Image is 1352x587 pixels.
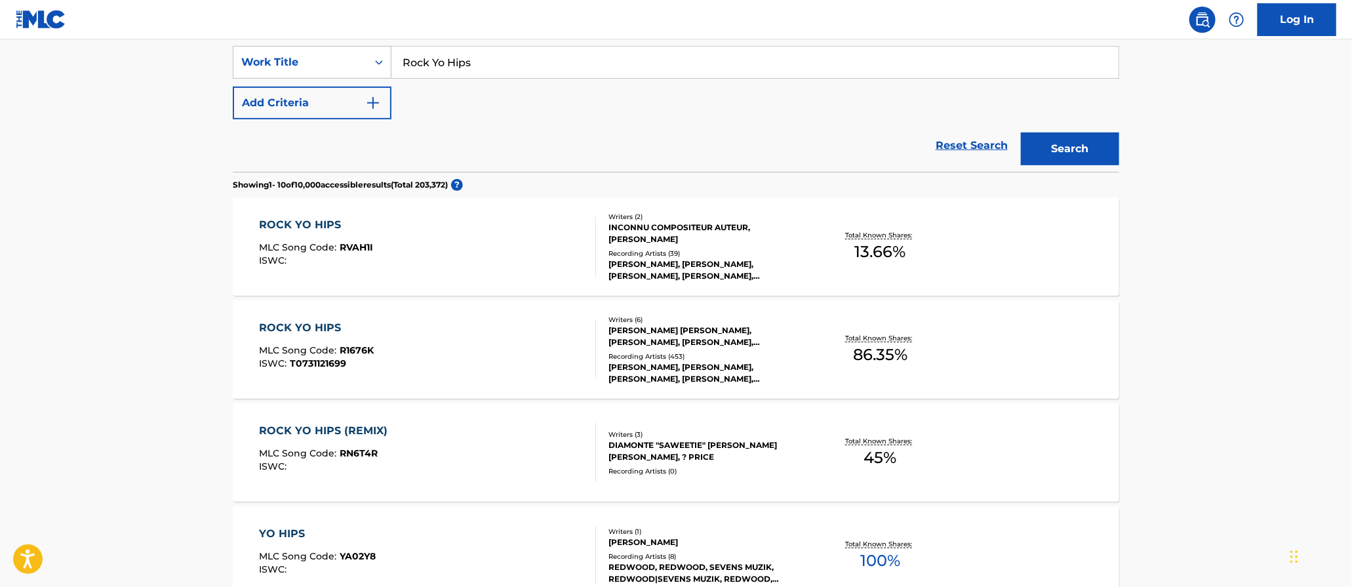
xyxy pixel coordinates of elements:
span: YA02Y8 [340,550,376,562]
img: 9d2ae6d4665cec9f34b9.svg [365,95,381,111]
div: Writers ( 3 ) [608,430,806,439]
a: ROCK YO HIPS (REMIX)MLC Song Code:RN6T4RISWC:Writers (3)DIAMONTE "SAWEETIE" [PERSON_NAME] [PERSON... [233,403,1119,502]
div: INCONNU COMPOSITEUR AUTEUR, [PERSON_NAME] [608,222,806,245]
div: [PERSON_NAME], [PERSON_NAME], [PERSON_NAME], [PERSON_NAME], [PERSON_NAME] [608,361,806,385]
div: YO HIPS [260,526,376,542]
img: MLC Logo [16,10,66,29]
span: ISWC : [260,460,290,472]
div: Writers ( 6 ) [608,315,806,325]
a: ROCK YO HIPSMLC Song Code:R1676KISWC:T0731121699Writers (6)[PERSON_NAME] [PERSON_NAME], [PERSON_N... [233,300,1119,399]
span: MLC Song Code : [260,447,340,459]
p: Total Known Shares: [845,436,915,446]
iframe: Chat Widget [1286,524,1352,587]
div: [PERSON_NAME], [PERSON_NAME], [PERSON_NAME], [PERSON_NAME], [PERSON_NAME] [608,258,806,282]
span: MLC Song Code : [260,241,340,253]
div: Recording Artists ( 453 ) [608,352,806,361]
span: RN6T4R [340,447,378,459]
span: ISWC : [260,563,290,575]
span: ? [451,179,463,191]
div: Recording Artists ( 39 ) [608,249,806,258]
span: 45 % [864,446,897,470]
img: help [1229,12,1244,28]
a: Reset Search [929,131,1014,160]
div: Drag [1290,537,1298,577]
div: Help [1223,7,1250,33]
div: Work Title [241,54,359,70]
p: Total Known Shares: [845,539,915,549]
span: RVAH1I [340,241,374,253]
div: ROCK YO HIPS (REMIX) [260,423,395,439]
div: Writers ( 1 ) [608,527,806,536]
p: Total Known Shares: [845,230,915,240]
div: DIAMONTE "SAWEETIE" [PERSON_NAME] [PERSON_NAME], ? PRICE [608,439,806,463]
div: Recording Artists ( 0 ) [608,466,806,476]
a: ROCK YO HIPSMLC Song Code:RVAH1IISWC:Writers (2)INCONNU COMPOSITEUR AUTEUR, [PERSON_NAME]Recordin... [233,197,1119,296]
div: REDWOOD, REDWOOD, SEVENS MUZIK, REDWOOD|SEVENS MUZIK, REDWOOD, REDWOOD [608,561,806,585]
a: Log In [1258,3,1336,36]
span: 86.35 % [853,343,907,367]
form: Search Form [233,46,1119,172]
button: Search [1021,132,1119,165]
span: ISWC : [260,254,290,266]
span: R1676K [340,344,374,356]
span: MLC Song Code : [260,344,340,356]
span: 13.66 % [855,240,906,264]
span: ISWC : [260,357,290,369]
button: Add Criteria [233,87,391,119]
p: Showing 1 - 10 of 10,000 accessible results (Total 203,372 ) [233,179,448,191]
a: Public Search [1189,7,1216,33]
span: 100 % [860,549,900,573]
p: Total Known Shares: [845,333,915,343]
div: ROCK YO HIPS [260,320,374,336]
div: ROCK YO HIPS [260,217,374,233]
span: T0731121699 [290,357,347,369]
div: [PERSON_NAME] [PERSON_NAME], [PERSON_NAME], [PERSON_NAME], [PERSON_NAME] [PERSON_NAME], [PERSON_N... [608,325,806,348]
div: [PERSON_NAME] [608,536,806,548]
div: Recording Artists ( 8 ) [608,552,806,561]
div: Writers ( 2 ) [608,212,806,222]
img: search [1195,12,1210,28]
span: MLC Song Code : [260,550,340,562]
